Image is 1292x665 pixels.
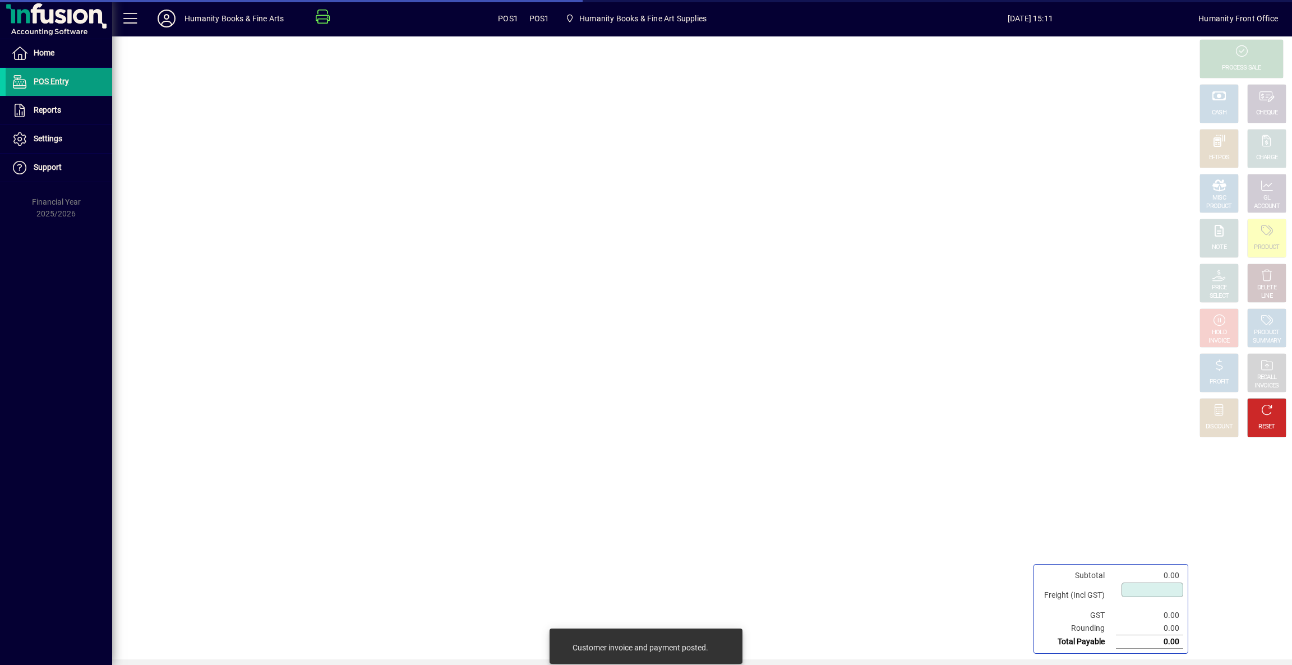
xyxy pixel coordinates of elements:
div: EFTPOS [1209,154,1230,162]
td: GST [1039,609,1116,622]
a: Reports [6,96,112,124]
div: PRODUCT [1254,243,1279,252]
div: Humanity Books & Fine Arts [184,10,284,27]
div: HOLD [1212,329,1226,337]
span: Home [34,48,54,57]
div: Customer invoice and payment posted. [573,642,708,653]
div: PRICE [1212,284,1227,292]
span: Humanity Books & Fine Art Supplies [579,10,707,27]
div: PRODUCT [1254,329,1279,337]
span: POS1 [529,10,550,27]
div: RECALL [1257,373,1277,382]
a: Support [6,154,112,182]
div: INVOICES [1254,382,1279,390]
div: CHEQUE [1256,109,1277,117]
td: 0.00 [1116,622,1183,635]
span: Humanity Books & Fine Art Supplies [561,8,711,29]
div: NOTE [1212,243,1226,252]
span: POS1 [498,10,518,27]
div: RESET [1258,423,1275,431]
div: Humanity Front Office [1198,10,1278,27]
td: 0.00 [1116,609,1183,622]
span: POS Entry [34,77,69,86]
div: MISC [1212,194,1226,202]
button: Profile [149,8,184,29]
span: Settings [34,134,62,143]
td: 0.00 [1116,569,1183,582]
div: PROCESS SALE [1222,64,1261,72]
div: GL [1263,194,1271,202]
td: Rounding [1039,622,1116,635]
div: PRODUCT [1206,202,1231,211]
a: Settings [6,125,112,153]
div: LINE [1261,292,1272,301]
div: CHARGE [1256,154,1278,162]
div: DELETE [1257,284,1276,292]
div: DISCOUNT [1206,423,1233,431]
div: ACCOUNT [1254,202,1280,211]
span: [DATE] 15:11 [862,10,1198,27]
a: Home [6,39,112,67]
td: Total Payable [1039,635,1116,649]
td: Freight (Incl GST) [1039,582,1116,609]
div: CASH [1212,109,1226,117]
div: SUMMARY [1253,337,1281,345]
td: 0.00 [1116,635,1183,649]
div: INVOICE [1208,337,1229,345]
td: Subtotal [1039,569,1116,582]
div: SELECT [1210,292,1229,301]
span: Reports [34,105,61,114]
span: Support [34,163,62,172]
div: PROFIT [1210,378,1229,386]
